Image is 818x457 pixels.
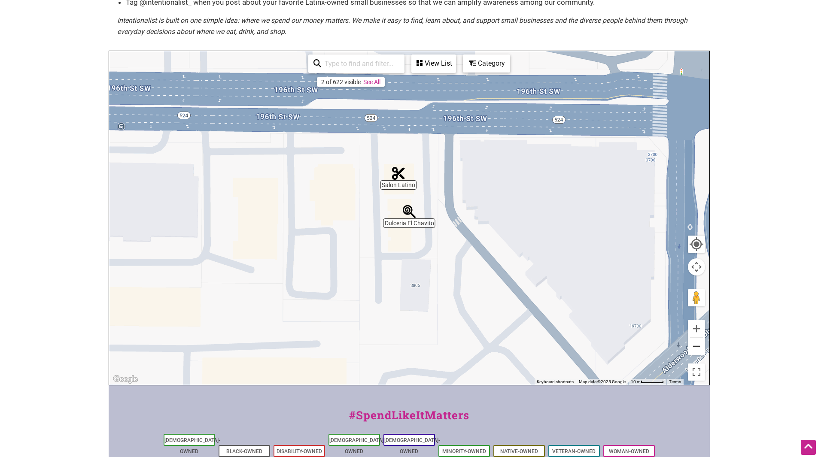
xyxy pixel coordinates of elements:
button: Zoom in [688,320,705,337]
div: View List [412,55,455,72]
div: See a list of the visible businesses [411,54,456,73]
div: Scroll Back to Top [801,440,816,455]
a: Woman-Owned [609,448,649,454]
button: Your Location [688,236,705,253]
button: Map Scale: 10 m per 50 pixels [628,379,666,385]
button: Drag Pegman onto the map to open Street View [688,289,705,306]
span: Map data ©2025 Google [579,379,626,384]
div: #SpendLikeItMatters [109,407,710,432]
a: Native-Owned [500,448,538,454]
button: Toggle fullscreen view [687,363,706,381]
div: Type to search and filter [308,54,404,73]
a: See All [363,79,380,85]
a: [DEMOGRAPHIC_DATA]-Owned [329,437,385,454]
a: Terms (opens in new tab) [669,379,681,384]
button: Map camera controls [688,258,705,275]
a: [DEMOGRAPHIC_DATA]-Owned [164,437,220,454]
a: Open this area in Google Maps (opens a new window) [111,374,140,385]
button: Zoom out [688,338,705,355]
div: Filter by category [463,54,510,73]
div: Category [464,55,509,72]
img: Google [111,374,140,385]
a: Disability-Owned [277,448,322,454]
div: Salon Latino [392,167,405,180]
div: Dulceria El Chavito [403,205,416,218]
a: Veteran-Owned [552,448,596,454]
a: [DEMOGRAPHIC_DATA]-Owned [384,437,440,454]
a: Black-Owned [226,448,262,454]
em: Intentionalist is built on one simple idea: where we spend our money matters. We make it easy to ... [117,16,687,36]
a: Minority-Owned [442,448,486,454]
span: 10 m [631,379,641,384]
button: Keyboard shortcuts [537,379,574,385]
div: 2 of 622 visible [321,79,361,85]
input: Type to find and filter... [321,55,399,72]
